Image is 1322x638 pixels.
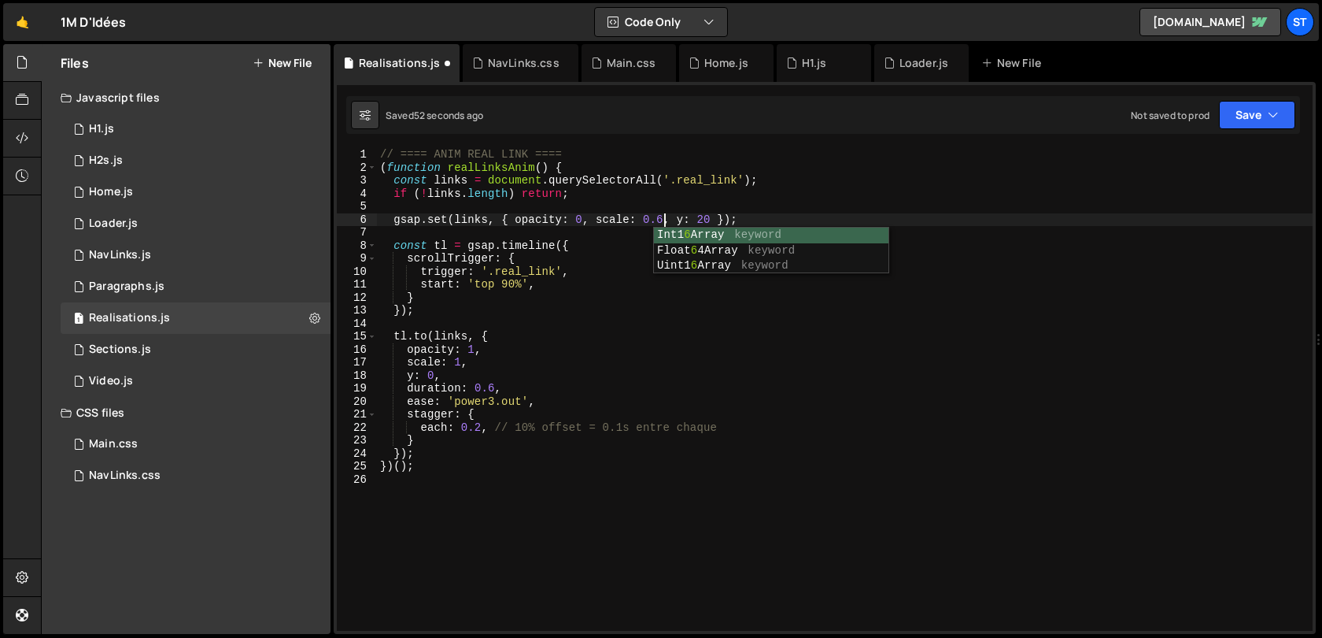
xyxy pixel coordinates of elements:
div: 6 [337,213,377,227]
div: 1 [337,148,377,161]
div: 16858/46088.js [61,145,330,176]
div: H1.js [89,122,114,136]
div: Realisations.js [89,311,170,325]
div: Realisations.js [359,55,440,71]
a: [DOMAIN_NAME] [1139,8,1281,36]
div: 4 [337,187,377,201]
div: 5 [337,200,377,213]
div: 25 [337,460,377,473]
span: 1 [74,313,83,326]
div: 16858/46083.css [61,460,330,491]
div: 19 [337,382,377,395]
a: St [1286,8,1314,36]
div: 1M D'Idées [61,13,127,32]
div: 16858/46090.css [61,428,330,460]
div: 9 [337,252,377,265]
button: Code Only [595,8,727,36]
div: 24 [337,447,377,461]
div: Main.css [607,55,655,71]
div: 14 [337,317,377,331]
div: 23 [337,434,377,447]
div: 20 [337,395,377,409]
div: Home.js [704,55,748,71]
div: NavLinks.js [89,248,151,262]
div: Home.js [89,185,133,199]
div: H1.js [802,55,827,71]
div: 21 [337,408,377,421]
div: 18 [337,369,377,383]
div: Saved [386,109,483,122]
a: 🤙 [3,3,42,41]
div: 8 [337,239,377,253]
button: New File [253,57,312,69]
div: 16858/47991.js [61,113,330,145]
div: Main.css [89,437,138,451]
div: Loader.js [899,55,948,71]
div: 16858/46084.js [61,271,330,302]
div: 16858/48008.js [61,302,330,334]
button: Save [1219,101,1295,129]
h2: Files [61,54,89,72]
div: 16858/46091.js [61,239,330,271]
div: Loader.js [89,217,138,231]
div: New File [981,55,1047,71]
div: H2s.js [89,154,123,168]
div: 17 [337,356,377,369]
div: 16858/46082.js [61,365,330,397]
div: NavLinks.css [89,469,161,483]
div: Sections.js [89,343,151,357]
div: CSS files [42,397,330,428]
div: NavLinks.css [488,55,559,71]
div: 16858/46089.js [61,208,330,239]
div: 16 [337,343,377,357]
div: 10 [337,265,377,279]
div: 13 [337,304,377,317]
div: 16858/46085.js [61,334,330,365]
div: Not saved to prod [1131,109,1209,122]
div: Paragraphs.js [89,280,164,294]
div: 3 [337,174,377,187]
div: Javascript files [42,82,330,113]
div: Video.js [89,374,133,388]
div: 22 [337,421,377,435]
div: 11 [337,278,377,291]
div: 2 [337,161,377,175]
div: 52 seconds ago [414,109,483,122]
div: 7 [337,226,377,239]
div: 16858/46839.js [61,176,330,208]
div: 26 [337,473,377,487]
div: 12 [337,291,377,305]
div: 15 [337,330,377,343]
